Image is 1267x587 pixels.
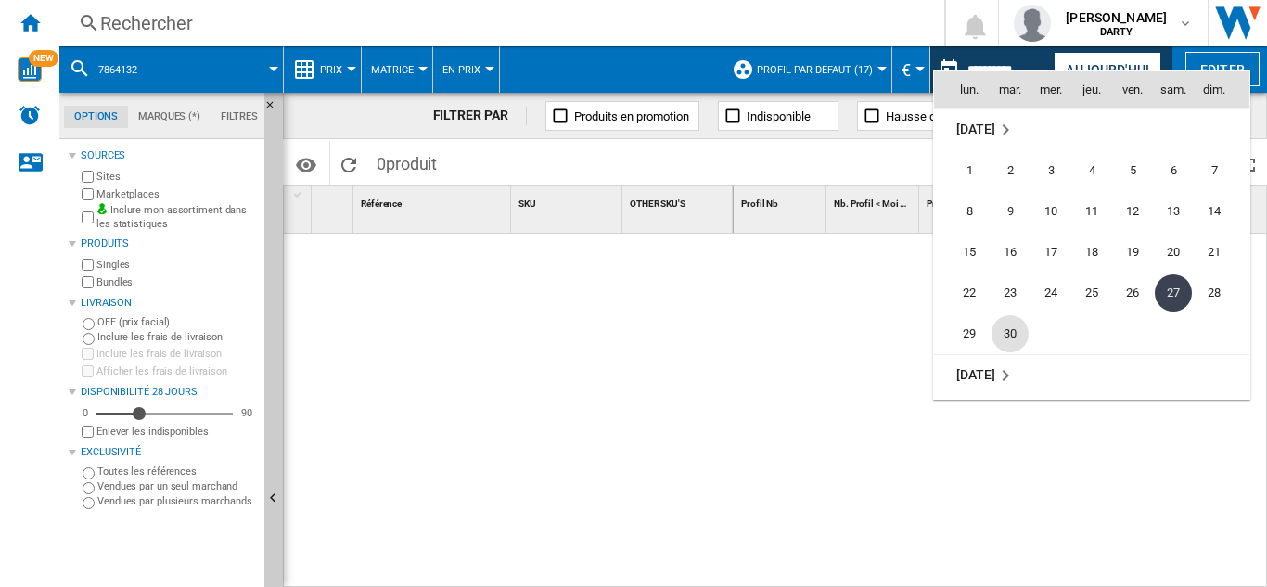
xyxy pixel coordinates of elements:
th: jeu. [1071,71,1112,108]
span: 22 [951,274,988,312]
span: 14 [1196,193,1233,230]
td: Saturday September 20 2025 [1153,232,1194,273]
span: [DATE] [956,121,994,136]
td: Sunday September 14 2025 [1194,191,1249,232]
span: 19 [1114,234,1151,271]
th: mar. [990,71,1030,108]
td: Sunday September 21 2025 [1194,232,1249,273]
td: Friday September 19 2025 [1112,232,1153,273]
span: 29 [951,315,988,352]
td: Friday September 26 2025 [1112,273,1153,313]
span: 27 [1155,274,1192,312]
td: Saturday September 6 2025 [1153,150,1194,191]
span: 15 [951,234,988,271]
td: Thursday September 18 2025 [1071,232,1112,273]
span: 16 [992,234,1029,271]
td: Tuesday September 23 2025 [990,273,1030,313]
td: Saturday September 27 2025 [1153,273,1194,313]
span: 5 [1114,152,1151,189]
td: Monday September 22 2025 [934,273,990,313]
td: Wednesday September 10 2025 [1030,191,1071,232]
td: Friday September 12 2025 [1112,191,1153,232]
tr: Week undefined [934,108,1249,150]
span: 12 [1114,193,1151,230]
th: ven. [1112,71,1153,108]
th: lun. [934,71,990,108]
td: Thursday September 11 2025 [1071,191,1112,232]
th: sam. [1153,71,1194,108]
td: Sunday September 28 2025 [1194,273,1249,313]
td: Wednesday September 24 2025 [1030,273,1071,313]
span: 7 [1196,152,1233,189]
span: 3 [1032,152,1069,189]
span: 21 [1196,234,1233,271]
span: 20 [1155,234,1192,271]
span: 24 [1032,274,1069,312]
span: 10 [1032,193,1069,230]
td: Sunday September 7 2025 [1194,150,1249,191]
th: dim. [1194,71,1249,108]
td: Monday September 15 2025 [934,232,990,273]
span: 2 [992,152,1029,189]
span: 23 [992,274,1029,312]
span: [DATE] [956,367,994,382]
td: Saturday September 13 2025 [1153,191,1194,232]
span: 8 [951,193,988,230]
span: 9 [992,193,1029,230]
tr: Week 3 [934,232,1249,273]
td: Tuesday September 30 2025 [990,313,1030,355]
span: 30 [992,315,1029,352]
td: Tuesday September 9 2025 [990,191,1030,232]
td: Monday September 29 2025 [934,313,990,355]
span: 6 [1155,152,1192,189]
span: 25 [1073,274,1110,312]
td: October 2025 [934,354,1249,396]
td: September 2025 [934,108,1249,150]
td: Thursday September 25 2025 [1071,273,1112,313]
span: 1 [951,152,988,189]
tr: Week 2 [934,191,1249,232]
td: Tuesday September 16 2025 [990,232,1030,273]
td: Tuesday September 2 2025 [990,150,1030,191]
tr: Week 4 [934,273,1249,313]
td: Wednesday September 17 2025 [1030,232,1071,273]
tr: Week 5 [934,313,1249,355]
tr: Week undefined [934,354,1249,396]
md-calendar: Calendar [934,71,1249,399]
th: mer. [1030,71,1071,108]
td: Friday September 5 2025 [1112,150,1153,191]
tr: Week 1 [934,150,1249,191]
span: 4 [1073,152,1110,189]
span: 17 [1032,234,1069,271]
span: 13 [1155,193,1192,230]
td: Monday September 8 2025 [934,191,990,232]
span: 26 [1114,274,1151,312]
td: Thursday September 4 2025 [1071,150,1112,191]
td: Wednesday September 3 2025 [1030,150,1071,191]
td: Monday September 1 2025 [934,150,990,191]
span: 11 [1073,193,1110,230]
span: 18 [1073,234,1110,271]
span: 28 [1196,274,1233,312]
